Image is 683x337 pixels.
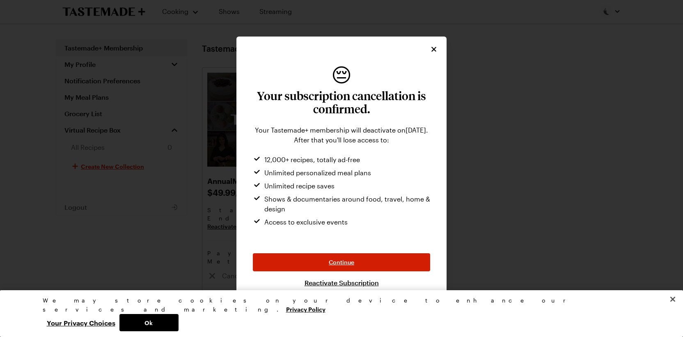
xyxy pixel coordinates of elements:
[429,45,438,54] button: Close
[305,278,379,288] a: Reactivate Subscription
[253,125,430,145] div: Your Tastemade+ membership will deactivate on [DATE] . After that you'll lose access to:
[264,217,348,227] span: Access to exclusive events
[331,64,352,84] span: disappointed face emoji
[253,89,430,115] h3: Your subscription cancellation is confirmed.
[43,296,634,314] div: We may store cookies on your device to enhance our services and marketing.
[264,155,360,165] span: 12,000+ recipes, totally ad-free
[253,253,430,271] button: Continue
[329,258,354,266] span: Continue
[43,314,119,331] button: Your Privacy Choices
[664,290,682,308] button: Close
[264,168,371,178] span: Unlimited personalized meal plans
[264,181,335,191] span: Unlimited recipe saves
[43,296,634,331] div: Privacy
[264,194,430,214] span: Shows & documentaries around food, travel, home & design
[119,314,179,331] button: Ok
[286,305,325,313] a: More information about your privacy, opens in a new tab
